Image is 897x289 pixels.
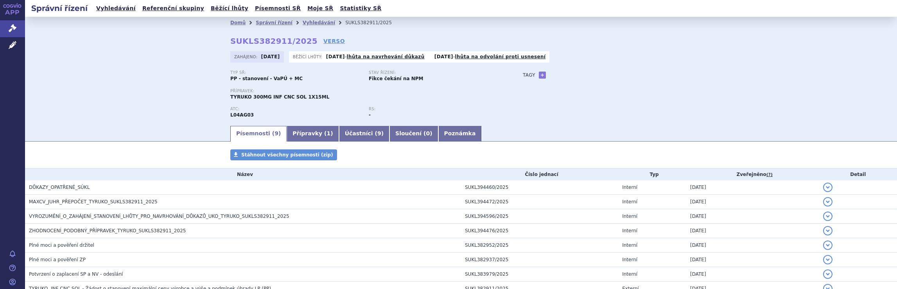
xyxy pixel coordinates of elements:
span: ZHODNOCENÍ_PODOBNÝ_PŘÍPRAVEK_TYRUKO_SUKLS382911_2025 [29,228,186,233]
td: SUKL382952/2025 [461,238,618,253]
h3: Tagy [523,70,535,80]
strong: [DATE] [261,54,280,59]
a: Účastníci (9) [339,126,389,142]
abbr: (?) [766,172,773,178]
th: Číslo jednací [461,169,618,180]
p: Přípravek: [230,89,507,93]
button: detail [823,183,832,192]
h2: Správní řízení [25,3,94,14]
span: 0 [426,130,430,136]
strong: [DATE] [434,54,453,59]
a: VERSO [323,37,345,45]
a: Moje SŘ [305,3,335,14]
a: Domů [230,20,246,25]
p: Typ SŘ: [230,70,361,75]
th: Zveřejněno [686,169,819,180]
a: Sloučení (0) [389,126,438,142]
span: Plné moci a pověření držitel [29,242,94,248]
button: detail [823,241,832,250]
a: lhůta na navrhování důkazů [347,54,425,59]
span: Zahájeno: [234,54,259,60]
td: [DATE] [686,238,819,253]
button: detail [823,255,832,264]
span: Běžící lhůty: [293,54,324,60]
td: [DATE] [686,253,819,267]
button: detail [823,197,832,206]
p: ATC: [230,107,361,111]
span: TYRUKO 300MG INF CNC SOL 1X15ML [230,94,329,100]
span: Interní [622,257,637,262]
span: 9 [377,130,381,136]
a: + [539,72,546,79]
span: Interní [622,271,637,277]
td: [DATE] [686,209,819,224]
th: Detail [819,169,897,180]
a: lhůta na odvolání proti usnesení [455,54,546,59]
strong: [DATE] [326,54,345,59]
a: Písemnosti SŘ [253,3,303,14]
td: [DATE] [686,180,819,195]
strong: Fikce čekání na NPM [369,76,423,81]
a: Běžící lhůty [208,3,251,14]
span: VYROZUMĚNÍ_O_ZAHÁJENÍ_STANOVENÍ_LHŮTY_PRO_NAVRHOVÁNÍ_DŮKAZŮ_UKO_TYRUKO_SUKLS382911_2025 [29,214,289,219]
a: Stáhnout všechny písemnosti (zip) [230,149,337,160]
td: SUKL383979/2025 [461,267,618,282]
strong: NATALIZUMAB [230,112,254,118]
span: Plné moci a pověření ZP [29,257,86,262]
strong: PP - stanovení - VaPÚ + MC [230,76,303,81]
span: Interní [622,185,637,190]
span: MAXCV_JUHR_PŘEPOČET_TYRUKO_SUKLS382911_2025 [29,199,158,205]
span: Potvrzení o zaplacení SP a NV - odeslání [29,271,123,277]
td: SUKL394472/2025 [461,195,618,209]
span: 9 [274,130,278,136]
a: Správní řízení [256,20,292,25]
td: [DATE] [686,267,819,282]
span: Interní [622,228,637,233]
button: detail [823,212,832,221]
th: Název [25,169,461,180]
li: SUKLS382911/2025 [345,17,402,29]
a: Přípravky (1) [287,126,339,142]
a: Vyhledávání [303,20,335,25]
span: Interní [622,199,637,205]
a: Vyhledávání [94,3,138,14]
p: RS: [369,107,499,111]
a: Písemnosti (9) [230,126,287,142]
td: [DATE] [686,224,819,238]
a: Referenční skupiny [140,3,206,14]
a: Poznámka [438,126,482,142]
p: - [326,54,425,60]
p: - [434,54,546,60]
td: SUKL394476/2025 [461,224,618,238]
td: SUKL394460/2025 [461,180,618,195]
span: DŮKAZY_OPATŘENÉ_SÚKL [29,185,90,190]
span: Interní [622,242,637,248]
span: Stáhnout všechny písemnosti (zip) [241,152,333,158]
a: Statistiky SŘ [337,3,384,14]
button: detail [823,269,832,279]
strong: SUKLS382911/2025 [230,36,318,46]
td: SUKL394596/2025 [461,209,618,224]
td: [DATE] [686,195,819,209]
p: Stav řízení: [369,70,499,75]
button: detail [823,226,832,235]
strong: - [369,112,371,118]
td: SUKL382937/2025 [461,253,618,267]
th: Typ [618,169,686,180]
span: Interní [622,214,637,219]
span: 1 [327,130,331,136]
